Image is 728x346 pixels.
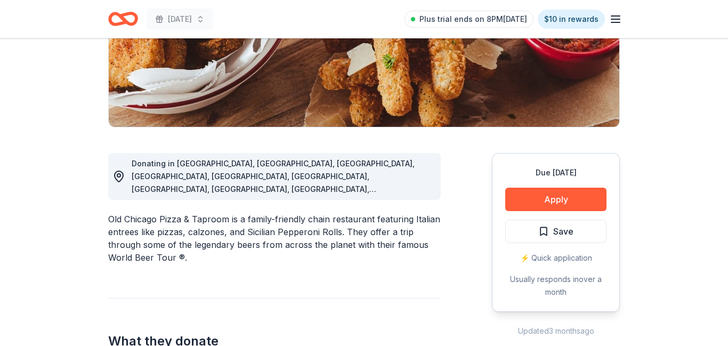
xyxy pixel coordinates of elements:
span: Plus trial ends on 8PM[DATE] [419,13,527,26]
a: Home [108,6,138,31]
button: [DATE] [147,9,213,30]
a: $10 in rewards [538,10,605,29]
span: [DATE] [168,13,192,26]
span: Donating in [GEOGRAPHIC_DATA], [GEOGRAPHIC_DATA], [GEOGRAPHIC_DATA], [GEOGRAPHIC_DATA], [GEOGRAPH... [132,159,415,258]
button: Apply [505,188,606,211]
div: Due [DATE] [505,166,606,179]
button: Save [505,220,606,243]
div: Updated 3 months ago [492,325,620,337]
a: Plus trial ends on 8PM[DATE] [405,11,533,28]
div: Old Chicago Pizza & Taproom is a family-friendly chain restaurant featuring Italian entrees like ... [108,213,441,264]
div: ⚡️ Quick application [505,252,606,264]
span: Save [553,224,573,238]
div: Usually responds in over a month [505,273,606,299]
